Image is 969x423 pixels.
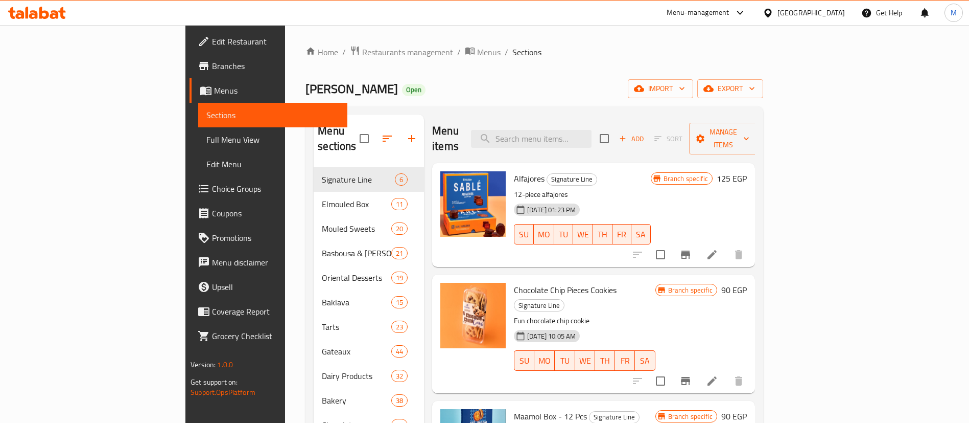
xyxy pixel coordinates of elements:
[190,250,347,275] a: Menu disclaimer
[212,305,339,318] span: Coverage Report
[636,82,685,95] span: import
[391,222,408,235] div: items
[322,222,391,235] div: Mouled Sweets
[514,171,545,186] span: Alfajores
[217,358,233,371] span: 1.0.0
[391,370,408,382] div: items
[399,126,424,151] button: Add section
[392,322,407,332] span: 23
[190,29,347,54] a: Edit Restaurant
[514,315,655,327] p: Fun chocolate chip cookie
[305,77,398,100] span: [PERSON_NAME]
[619,353,631,368] span: FR
[547,173,597,185] span: Signature Line
[212,207,339,219] span: Coupons
[392,199,407,209] span: 11
[350,46,453,59] a: Restaurants management
[212,281,339,293] span: Upsell
[392,347,407,357] span: 44
[617,227,628,242] span: FR
[206,133,339,146] span: Full Menu View
[322,247,391,259] div: Basbousa & Kunafa
[212,60,339,72] span: Branches
[314,388,424,413] div: Bakery38
[538,227,550,242] span: MO
[391,272,408,284] div: items
[659,174,712,184] span: Branch specific
[322,198,391,210] span: Elmouled Box
[514,350,534,371] button: SU
[648,131,689,147] span: Select section first
[457,46,461,58] li: /
[198,152,347,176] a: Edit Menu
[190,275,347,299] a: Upsell
[314,315,424,339] div: Tarts23
[471,130,592,148] input: search
[322,296,391,308] span: Baklava
[777,7,845,18] div: [GEOGRAPHIC_DATA]
[392,298,407,307] span: 15
[594,128,615,149] span: Select section
[322,394,391,407] div: Bakery
[673,369,698,393] button: Branch-specific-item
[518,353,530,368] span: SU
[518,227,529,242] span: SU
[534,350,555,371] button: MO
[440,171,506,237] img: Alfajores
[191,358,216,371] span: Version:
[717,171,747,186] h6: 125 EGP
[190,176,347,201] a: Choice Groups
[362,46,453,58] span: Restaurants management
[391,321,408,333] div: items
[589,411,639,423] span: Signature Line
[212,256,339,269] span: Menu disclaimer
[505,46,508,58] li: /
[706,375,718,387] a: Edit menu item
[191,375,238,389] span: Get support on:
[190,54,347,78] a: Branches
[477,46,501,58] span: Menus
[599,353,611,368] span: TH
[402,84,426,96] div: Open
[689,123,758,154] button: Manage items
[635,350,655,371] button: SA
[314,364,424,388] div: Dairy Products32
[212,330,339,342] span: Grocery Checklist
[322,272,391,284] span: Oriental Desserts
[391,394,408,407] div: items
[673,242,698,267] button: Branch-specific-item
[664,412,717,421] span: Branch specific
[573,224,593,244] button: WE
[314,192,424,216] div: Elmouled Box11
[198,127,347,152] a: Full Menu View
[212,35,339,48] span: Edit Restaurant
[322,345,391,358] span: Gateaux
[618,133,645,145] span: Add
[523,331,580,341] span: [DATE] 10:05 AM
[547,173,597,186] div: Signature Line
[514,299,564,311] div: Signature Line
[597,227,608,242] span: TH
[322,370,391,382] span: Dairy Products
[392,224,407,234] span: 20
[191,386,255,399] a: Support.OpsPlatform
[514,282,617,298] span: Chocolate Chip Pieces Cookies
[395,173,408,186] div: items
[514,188,651,201] p: 12-piece alfajores
[628,79,693,98] button: import
[214,84,339,97] span: Menus
[375,126,399,151] span: Sort sections
[322,321,391,333] div: Tarts
[190,78,347,103] a: Menus
[579,353,591,368] span: WE
[697,126,749,151] span: Manage items
[593,224,612,244] button: TH
[322,173,395,186] span: Signature Line
[391,247,408,259] div: items
[465,46,501,59] a: Menus
[697,79,763,98] button: export
[554,224,574,244] button: TU
[190,324,347,348] a: Grocery Checklist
